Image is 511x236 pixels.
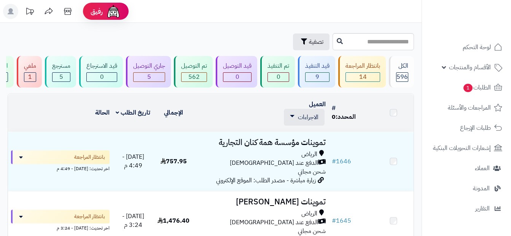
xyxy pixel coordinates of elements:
[298,167,326,176] span: شحن مجاني
[346,73,380,81] div: 14
[301,209,317,218] span: الرياض
[427,179,506,198] a: المدونة
[293,33,330,50] button: تصفية
[427,99,506,117] a: المراجعات والأسئلة
[298,113,318,122] span: الاجراءات
[298,226,326,236] span: شحن مجاني
[427,38,506,56] a: لوحة التحكم
[230,218,318,227] span: الدفع عند [DEMOGRAPHIC_DATA]
[59,72,63,81] span: 5
[315,72,319,81] span: 9
[305,62,330,70] div: قيد التنفيذ
[473,183,490,194] span: المدونة
[24,73,36,81] div: 1
[28,72,32,81] span: 1
[214,56,259,88] a: قيد التوصيل 0
[301,150,317,159] span: الرياض
[106,4,121,19] img: ai-face.png
[268,73,289,81] div: 0
[475,163,490,174] span: العملاء
[223,62,252,70] div: قيد التوصيل
[100,72,104,81] span: 0
[332,157,336,166] span: #
[164,108,183,117] a: الإجمالي
[427,119,506,137] a: طلبات الإرجاع
[122,212,144,230] span: [DATE] - 3:24 م
[427,159,506,177] a: العملاء
[463,42,491,53] span: لوحة التحكم
[86,62,117,70] div: قيد الاسترجاع
[449,62,491,73] span: الأقسام والمنتجات
[197,138,326,147] h3: تموينات مؤسسة همة كنان التجارية
[433,143,491,153] span: إشعارات التحويلات البنكية
[296,56,337,88] a: قيد التنفيذ 9
[475,203,490,214] span: التقارير
[91,7,103,16] span: رفيق
[332,113,370,121] div: المحدد:
[463,82,491,93] span: الطلبات
[24,62,36,70] div: ملغي
[359,72,367,81] span: 14
[267,62,289,70] div: تم التنفيذ
[158,216,189,225] span: 1,476.40
[11,164,110,172] div: اخر تحديث: [DATE] - 4:49 م
[306,73,329,81] div: 9
[87,73,117,81] div: 0
[188,72,200,81] span: 562
[161,157,187,166] span: 757.95
[230,159,318,167] span: الدفع عند [DEMOGRAPHIC_DATA]
[427,139,506,157] a: إشعارات التحويلات البنكية
[463,84,473,92] span: 1
[181,62,207,70] div: تم التوصيل
[43,56,78,88] a: مسترجع 5
[427,199,506,218] a: التقارير
[332,104,336,113] a: #
[197,198,326,206] h3: تموينات [PERSON_NAME]
[95,108,110,117] a: الحالة
[309,100,326,109] a: العميل
[134,73,165,81] div: 5
[172,56,214,88] a: تم التوصيل 562
[290,113,318,122] a: الاجراءات
[122,152,144,170] span: [DATE] - 4:49 م
[15,56,43,88] a: ملغي 1
[332,112,336,121] span: 0
[116,108,150,117] a: تاريخ الطلب
[332,216,351,225] a: #1645
[20,4,39,21] a: تحديثات المنصة
[396,72,408,81] span: 596
[332,157,351,166] a: #1646
[124,56,172,88] a: جاري التوصيل 5
[427,78,506,97] a: الطلبات1
[147,72,151,81] span: 5
[78,56,124,88] a: قيد الاسترجاع 0
[74,213,105,220] span: بانتظار المراجعة
[52,62,70,70] div: مسترجع
[337,56,387,88] a: بانتظار المراجعة 14
[216,176,316,185] span: زيارة مباشرة - مصدر الطلب: الموقع الإلكتروني
[387,56,415,88] a: الكل596
[345,62,380,70] div: بانتظار المراجعة
[332,216,336,225] span: #
[181,73,207,81] div: 562
[277,72,280,81] span: 0
[53,73,70,81] div: 5
[460,123,491,133] span: طلبات الإرجاع
[309,37,323,46] span: تصفية
[133,62,165,70] div: جاري التوصيل
[259,56,296,88] a: تم التنفيذ 0
[74,153,105,161] span: بانتظار المراجعة
[11,223,110,231] div: اخر تحديث: [DATE] - 3:24 م
[448,102,491,113] span: المراجعات والأسئلة
[396,62,408,70] div: الكل
[236,72,239,81] span: 0
[223,73,251,81] div: 0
